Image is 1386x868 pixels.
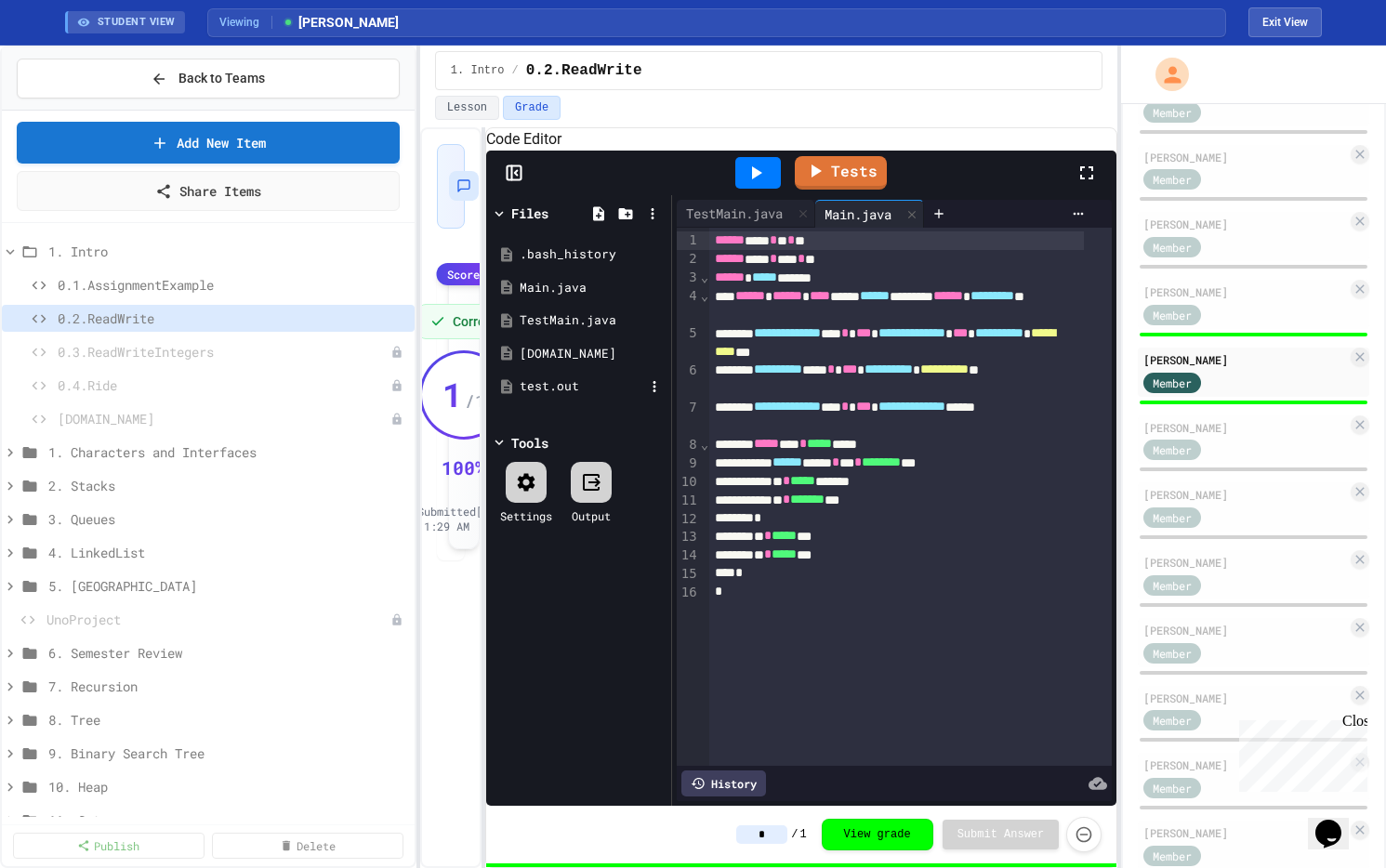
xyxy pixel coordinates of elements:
[1143,419,1347,436] div: [PERSON_NAME]
[1232,713,1367,792] iframe: chat widget
[520,245,665,264] div: .bash_history
[677,269,700,287] div: 3
[48,677,407,696] span: 7. Recursion
[1153,375,1192,391] span: Member
[212,833,403,859] a: Delete
[465,388,485,414] span: / 1
[677,231,700,250] div: 1
[1143,351,1347,368] div: [PERSON_NAME]
[791,827,798,842] span: /
[7,7,128,118] div: Chat with us now!Close
[815,200,924,228] div: Main.java
[98,15,176,31] span: STUDENT VIEW
[957,827,1045,842] span: Submit Answer
[520,377,644,396] div: test.out
[520,279,665,297] div: Main.java
[58,375,390,395] span: 0.4.Ride
[1143,283,1347,300] div: [PERSON_NAME]
[822,819,933,850] button: View grade
[1153,104,1192,121] span: Member
[1143,756,1347,773] div: [PERSON_NAME]
[677,287,700,324] div: 4
[1143,486,1347,503] div: [PERSON_NAME]
[677,200,815,228] div: TestMain.java
[677,436,700,454] div: 8
[219,14,272,31] span: Viewing
[17,59,400,99] button: Back to Teams
[46,610,390,629] span: UnoProject
[442,375,463,413] span: 1
[48,476,407,495] span: 2. Stacks
[1143,690,1347,706] div: [PERSON_NAME]
[511,63,518,78] span: /
[681,770,766,796] div: History
[58,275,407,295] span: 0.1.AssignmentExample
[677,250,700,269] div: 2
[1153,441,1192,458] span: Member
[1143,216,1347,232] div: [PERSON_NAME]
[435,96,499,120] button: Lesson
[48,543,407,562] span: 4. LinkedList
[1153,171,1192,188] span: Member
[48,777,407,796] span: 10. Heap
[1153,509,1192,526] span: Member
[677,584,700,602] div: 16
[390,379,403,392] div: Unpublished
[1143,149,1347,165] div: [PERSON_NAME]
[700,288,709,303] span: Fold line
[677,565,700,584] div: 15
[390,346,403,359] div: Unpublished
[677,546,700,565] div: 14
[1153,645,1192,662] span: Member
[677,473,700,492] div: 10
[572,507,611,524] div: Output
[1153,307,1192,323] span: Member
[17,171,400,211] a: Share Items
[1153,712,1192,729] span: Member
[48,743,407,763] span: 9. Binary Search Tree
[1153,239,1192,256] span: Member
[1143,824,1347,841] div: [PERSON_NAME]
[48,810,407,830] span: 11. Set
[58,342,390,362] span: 0.3.ReadWriteIntegers
[1143,622,1347,638] div: [PERSON_NAME]
[13,833,205,859] a: Publish
[677,528,700,546] div: 13
[1153,848,1192,864] span: Member
[520,345,665,363] div: [DOMAIN_NAME]
[58,309,407,328] span: 0.2.ReadWrite
[677,204,792,223] div: TestMain.java
[526,59,642,82] span: 0.2.ReadWrite
[453,312,496,331] span: Correct
[48,242,407,261] span: 1. Intro
[486,128,1116,151] h6: Code Editor
[503,96,561,120] button: Grade
[520,311,665,330] div: TestMain.java
[442,454,486,480] div: 100 %
[178,69,265,88] span: Back to Teams
[1136,53,1194,96] div: My Account
[48,710,407,730] span: 8. Tree
[795,156,887,190] a: Tests
[815,204,901,224] div: Main.java
[48,442,407,462] span: 1. Characters and Interfaces
[417,504,515,533] span: Submitted [DATE] 11:29 AM
[677,324,700,362] div: 5
[48,576,407,596] span: 5. [GEOGRAPHIC_DATA]
[17,122,400,164] a: Add New Item
[500,507,552,524] div: Settings
[48,509,407,529] span: 3. Queues
[436,263,491,285] div: Score
[799,827,806,842] span: 1
[677,492,700,510] div: 11
[677,454,700,473] div: 9
[390,413,403,426] div: Unpublished
[700,437,709,452] span: Fold line
[282,13,399,33] span: [PERSON_NAME]
[1153,780,1192,796] span: Member
[451,63,505,78] span: 1. Intro
[677,362,700,399] div: 6
[1153,577,1192,594] span: Member
[1248,7,1322,37] button: Exit student view
[511,204,548,223] div: Files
